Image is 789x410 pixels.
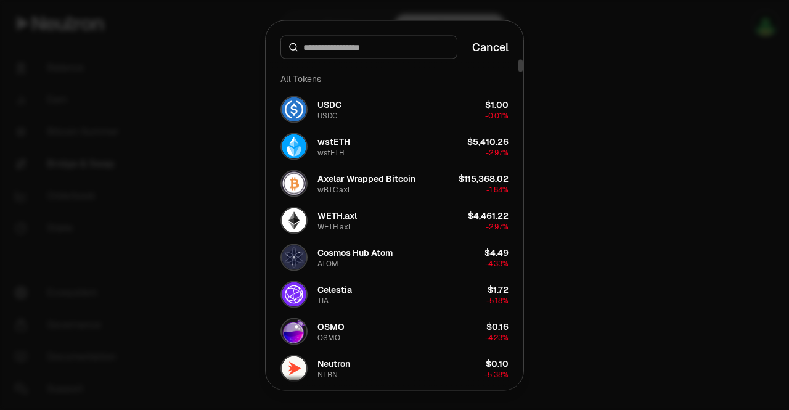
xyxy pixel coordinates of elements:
[317,357,350,369] div: Neutron
[459,172,509,184] div: $115,368.02
[317,147,345,157] div: wstETH
[317,98,341,110] div: USDC
[282,245,306,269] img: ATOM Logo
[317,258,338,268] div: ATOM
[472,38,509,55] button: Cancel
[485,98,509,110] div: $1.00
[282,134,306,158] img: wstETH Logo
[486,320,509,332] div: $0.16
[273,350,516,387] button: NTRN LogoNeutronNTRN$0.10-5.38%
[484,246,509,258] div: $4.49
[317,369,338,379] div: NTRN
[282,282,306,306] img: TIA Logo
[273,91,516,128] button: USDC LogoUSDCUSDC$1.00-0.01%
[282,356,306,380] img: NTRN Logo
[486,147,509,157] span: -2.97%
[317,332,340,342] div: OSMO
[484,369,509,379] span: -5.38%
[273,276,516,313] button: TIA LogoCelestiaTIA$1.72-5.18%
[485,110,509,120] span: -0.01%
[486,221,509,231] span: -2.97%
[317,283,352,295] div: Celestia
[317,246,393,258] div: Cosmos Hub Atom
[468,209,509,221] div: $4,461.22
[317,320,345,332] div: OSMO
[282,208,306,232] img: WETH.axl Logo
[485,332,509,342] span: -4.23%
[317,110,337,120] div: USDC
[486,357,509,369] div: $0.10
[282,319,306,343] img: OSMO Logo
[282,97,306,121] img: USDC Logo
[273,239,516,276] button: ATOM LogoCosmos Hub AtomATOM$4.49-4.33%
[273,66,516,91] div: All Tokens
[317,295,329,305] div: TIA
[317,221,350,231] div: WETH.axl
[317,172,415,184] div: Axelar Wrapped Bitcoin
[273,128,516,165] button: wstETH LogowstETHwstETH$5,410.26-2.97%
[485,258,509,268] span: -4.33%
[273,165,516,202] button: wBTC.axl LogoAxelar Wrapped BitcoinwBTC.axl$115,368.02-1.84%
[486,295,509,305] span: -5.18%
[273,202,516,239] button: WETH.axl LogoWETH.axlWETH.axl$4,461.22-2.97%
[486,184,509,194] span: -1.84%
[488,283,509,295] div: $1.72
[317,135,350,147] div: wstETH
[317,209,357,221] div: WETH.axl
[273,313,516,350] button: OSMO LogoOSMOOSMO$0.16-4.23%
[282,171,306,195] img: wBTC.axl Logo
[467,135,509,147] div: $5,410.26
[317,184,350,194] div: wBTC.axl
